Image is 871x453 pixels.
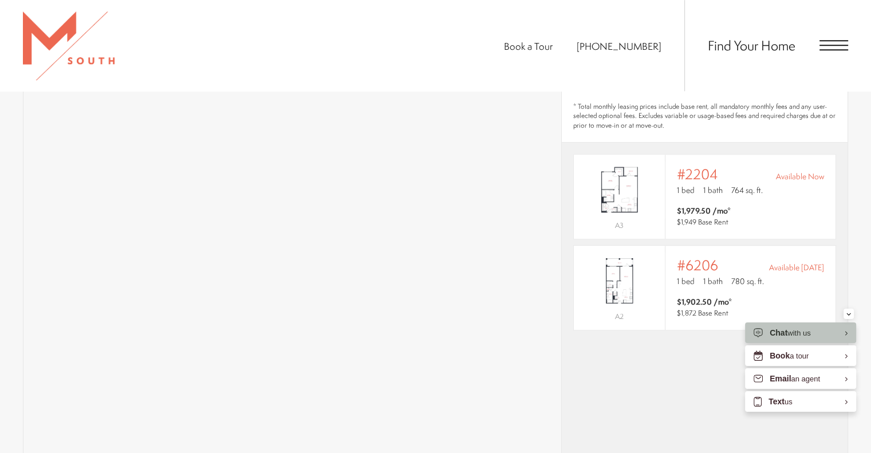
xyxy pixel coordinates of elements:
img: MSouth [23,11,115,80]
span: 1 bath [703,275,723,287]
img: #6206 - 1 bedroom floor plan layout with 1 bathroom and 780 square feet [574,252,665,309]
span: [PHONE_NUMBER] [577,40,661,53]
img: #2204 - 1 bedroom floor plan layout with 1 bathroom and 764 square feet [574,161,665,218]
a: Book a Tour [504,40,553,53]
a: View #2204 [573,154,836,239]
a: Find Your Home [708,36,795,54]
span: Available Now [776,171,824,182]
span: $1,902.50 /mo* [677,296,732,308]
span: 1 bed [677,275,695,287]
span: #2204 [677,166,718,182]
span: A2 [615,312,624,321]
a: View #6206 [573,245,836,330]
span: 780 sq. ft. [731,275,764,287]
span: * Total monthly leasing prices include base rent, all mandatory monthly fees and any user-selecte... [573,102,836,131]
span: 764 sq. ft. [731,184,763,196]
span: $1,872 Base Rent [677,308,728,318]
span: 1 bath [703,184,723,196]
span: $1,979.50 /mo* [677,205,731,216]
span: A3 [615,220,624,230]
span: $1,949 Base Rent [677,217,728,227]
a: Call Us at 813-570-8014 [577,40,661,53]
span: Available [DATE] [769,262,824,273]
span: #6206 [677,257,718,273]
span: 1 bed [677,184,695,196]
button: Open Menu [819,40,848,50]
